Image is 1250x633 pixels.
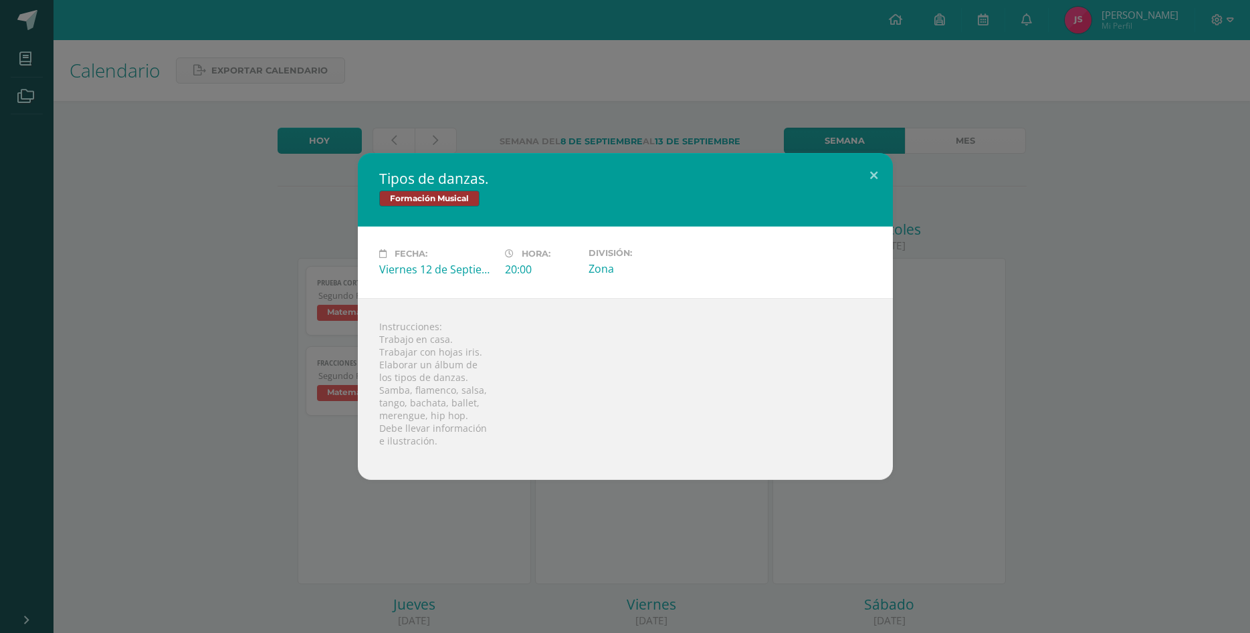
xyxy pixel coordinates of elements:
div: 20:00 [505,262,578,277]
div: Viernes 12 de Septiembre [379,262,494,277]
div: Instrucciones: Trabajo en casa. Trabajar con hojas iris. Elaborar un álbum de los tipos de danzas... [358,298,893,480]
span: Hora: [522,249,550,259]
span: Fecha: [395,249,427,259]
label: División: [589,248,704,258]
span: Formación Musical [379,191,480,207]
h2: Tipos de danzas. [379,169,871,188]
div: Zona [589,261,704,276]
button: Close (Esc) [855,153,893,199]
